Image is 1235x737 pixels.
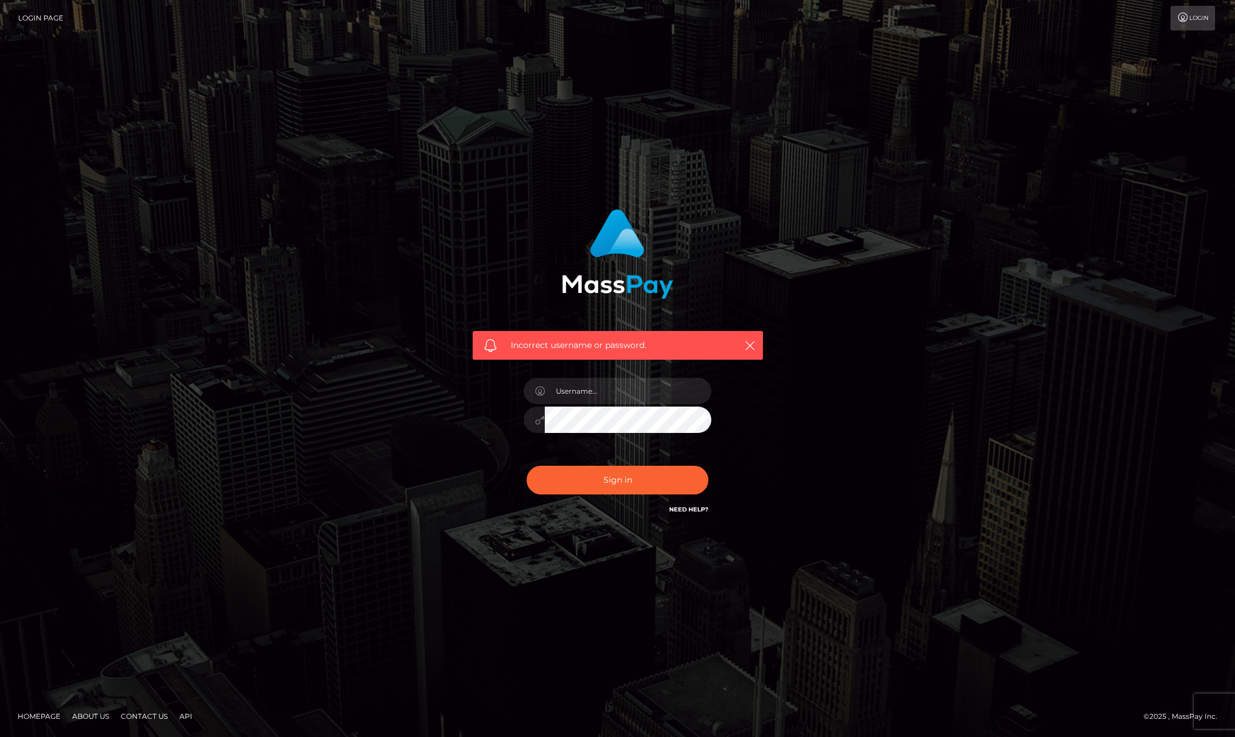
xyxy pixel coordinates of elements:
a: About Us [67,707,114,725]
a: Login [1170,6,1215,30]
input: Username... [545,378,711,404]
a: API [175,707,197,725]
a: Need Help? [669,506,708,513]
a: Homepage [13,707,65,725]
a: Contact Us [116,707,172,725]
img: MassPay Login [562,209,673,299]
a: Login Page [18,6,63,30]
span: Incorrect username or password. [511,339,725,352]
button: Sign in [527,466,708,494]
div: © 2025 , MassPay Inc. [1144,710,1226,723]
